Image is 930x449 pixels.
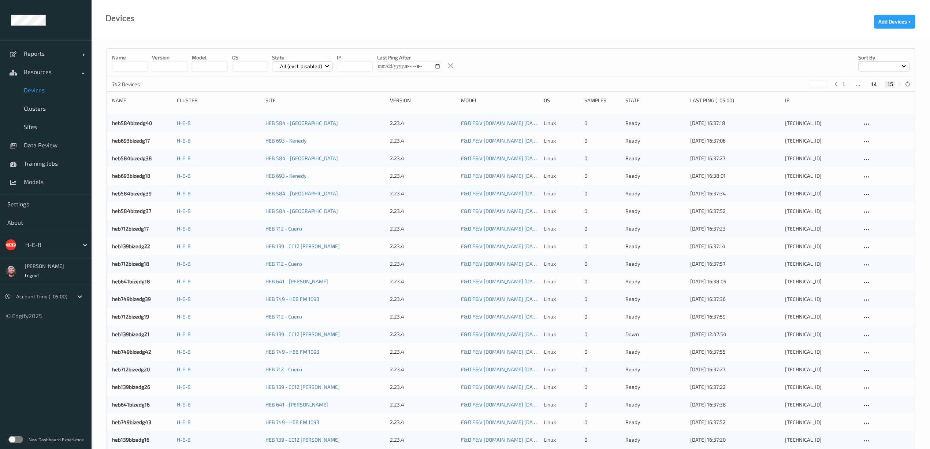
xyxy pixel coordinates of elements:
[265,296,319,302] a: HEB 749 - H68 FM 1093
[105,15,134,22] div: Devices
[625,278,685,285] p: ready
[265,155,338,161] a: HEB 584 - [GEOGRAPHIC_DATA]
[625,225,685,232] p: ready
[177,208,191,214] a: H-E-B
[265,173,306,179] a: HEB 693 - Kenedy
[390,401,455,408] div: 2.23.4
[112,278,150,284] a: heb641bizedg18
[265,401,328,408] a: HEB 641 - [PERSON_NAME]
[390,383,455,391] div: 2.23.4
[390,366,455,373] div: 2.23.4
[265,349,319,355] a: HEB 749 - H68 FM 1093
[584,260,620,268] div: 0
[461,120,553,126] a: F&D F&V [DOMAIN_NAME] [DATE] 16:30
[265,97,385,104] div: Site
[461,173,553,179] a: F&D F&V [DOMAIN_NAME] [DATE] 16:30
[544,137,580,144] p: linux
[265,225,302,232] a: HEB 712 - Cuero
[584,207,620,215] div: 0
[625,97,685,104] div: State
[278,63,325,70] p: All (excl. disabled)
[690,137,780,144] div: [DATE] 16:37:06
[177,278,191,284] a: H-E-B
[390,419,455,426] div: 2.23.4
[690,97,780,104] div: Last Ping (-05:00)
[544,190,580,197] p: linux
[461,384,553,390] a: F&D F&V [DOMAIN_NAME] [DATE] 16:30
[544,383,580,391] p: linux
[625,243,685,250] p: ready
[785,295,857,303] div: [TECHNICAL_ID]
[265,366,302,372] a: HEB 712 - Cuero
[785,331,857,338] div: [TECHNICAL_ID]
[690,225,780,232] div: [DATE] 16:37:23
[584,383,620,391] div: 0
[177,261,191,267] a: H-E-B
[785,383,857,391] div: [TECHNICAL_ID]
[858,54,909,61] p: Sort by
[584,436,620,444] div: 0
[265,384,340,390] a: HEB 139 - CC12 [PERSON_NAME]
[177,384,191,390] a: H-E-B
[785,155,857,162] div: [TECHNICAL_ID]
[461,225,553,232] a: F&D F&V [DOMAIN_NAME] [DATE] 16:30
[461,261,553,267] a: F&D F&V [DOMAIN_NAME] [DATE] 16:30
[544,436,580,444] p: linux
[112,190,152,196] a: heb584bizedg39
[112,137,150,144] a: heb693bizedg17
[840,81,848,88] button: 1
[690,172,780,180] div: [DATE] 16:38:01
[584,295,620,303] div: 0
[785,348,857,356] div: [TECHNICAL_ID]
[625,436,685,444] p: ready
[112,296,151,302] a: heb749bizedg39
[584,331,620,338] div: 0
[461,278,553,284] a: F&D F&V [DOMAIN_NAME] [DATE] 16:30
[177,366,191,372] a: H-E-B
[390,97,455,104] div: version
[265,120,338,126] a: HEB 584 - [GEOGRAPHIC_DATA]
[265,243,340,249] a: HEB 139 - CC12 [PERSON_NAME]
[390,137,455,144] div: 2.23.4
[625,137,685,144] p: ready
[584,348,620,356] div: 0
[785,137,857,144] div: [TECHNICAL_ID]
[265,261,302,267] a: HEB 712 - Cuero
[625,295,685,303] p: ready
[785,278,857,285] div: [TECHNICAL_ID]
[625,190,685,197] p: ready
[544,331,580,338] p: linux
[584,137,620,144] div: 0
[461,313,553,320] a: F&D F&V [DOMAIN_NAME] [DATE] 16:30
[390,243,455,250] div: 2.23.4
[690,348,780,356] div: [DATE] 16:37:55
[461,155,553,161] a: F&D F&V [DOMAIN_NAME] [DATE] 16:30
[785,243,857,250] div: [TECHNICAL_ID]
[265,190,338,196] a: HEB 584 - [GEOGRAPHIC_DATA]
[690,155,780,162] div: [DATE] 16:37:27
[785,419,857,426] div: [TECHNICAL_ID]
[584,313,620,320] div: 0
[461,331,553,337] a: F&D F&V [DOMAIN_NAME] [DATE] 16:30
[390,190,455,197] div: 2.23.4
[177,225,191,232] a: H-E-B
[112,155,152,161] a: heb584bizedg38
[461,366,553,372] a: F&D F&V [DOMAIN_NAME] [DATE] 16:30
[177,313,191,320] a: H-E-B
[785,313,857,320] div: [TECHNICAL_ID]
[625,366,685,373] p: ready
[390,119,455,127] div: 2.23.4
[625,119,685,127] p: ready
[177,137,191,144] a: H-E-B
[265,208,338,214] a: HEB 584 - [GEOGRAPHIC_DATA]
[112,384,150,390] a: heb139bizedg26
[337,54,373,61] p: IP
[377,54,441,61] p: Last Ping After
[690,190,780,197] div: [DATE] 16:37:34
[232,54,268,61] p: OS
[785,366,857,373] div: [TECHNICAL_ID]
[544,278,580,285] p: linux
[177,296,191,302] a: H-E-B
[390,155,455,162] div: 2.23.4
[544,243,580,250] p: linux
